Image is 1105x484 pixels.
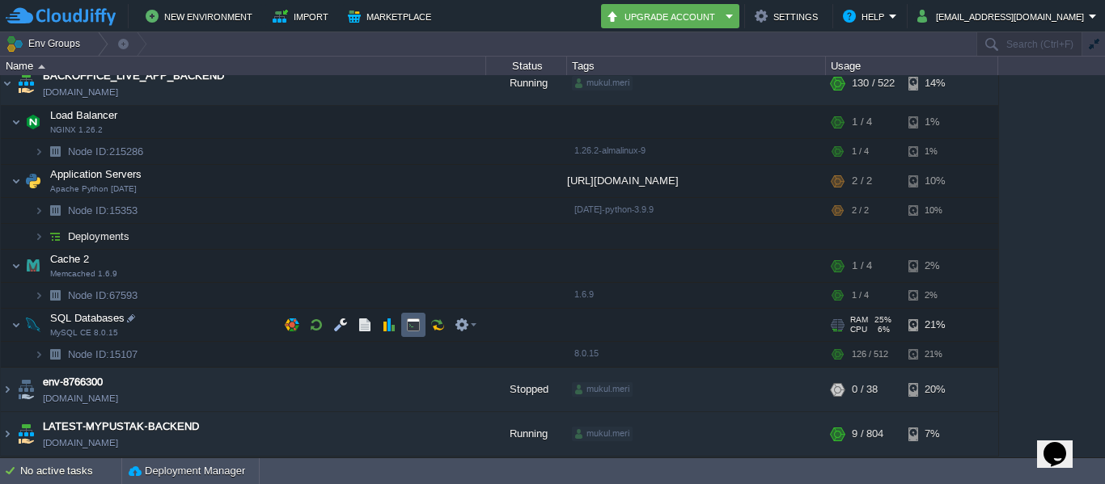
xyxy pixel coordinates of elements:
div: 2% [908,250,961,282]
a: env-8766300 [43,374,103,390]
div: mukul.meri [572,76,633,90]
img: AMDAwAAAACH5BAEAAAAALAAAAAABAAEAAAICRAEAOw== [44,224,66,249]
span: 15107 [66,347,140,361]
img: AMDAwAAAACH5BAEAAAAALAAAAAABAAEAAAICRAEAOw== [34,198,44,223]
div: Running [486,61,567,105]
span: 6% [874,325,890,335]
span: 25% [874,315,891,325]
iframe: chat widget [1037,419,1089,468]
button: Help [843,6,889,26]
div: 1 / 4 [852,250,872,282]
div: 2 / 2 [852,198,869,223]
img: CloudJiffy [6,6,116,27]
img: AMDAwAAAACH5BAEAAAAALAAAAAABAAEAAAICRAEAOw== [38,65,45,69]
div: 2% [908,283,961,308]
span: 1.6.9 [574,289,594,299]
button: [EMAIL_ADDRESS][DOMAIN_NAME] [917,6,1089,26]
img: AMDAwAAAACH5BAEAAAAALAAAAAABAAEAAAICRAEAOw== [15,61,37,105]
img: AMDAwAAAACH5BAEAAAAALAAAAAABAAEAAAICRAEAOw== [15,368,37,411]
button: Env Groups [6,32,86,55]
img: AMDAwAAAACH5BAEAAAAALAAAAAABAAEAAAICRAEAOw== [11,106,21,138]
img: AMDAwAAAACH5BAEAAAAALAAAAAABAAEAAAICRAEAOw== [11,309,21,341]
img: AMDAwAAAACH5BAEAAAAALAAAAAABAAEAAAICRAEAOw== [34,283,44,308]
span: 215286 [66,145,146,158]
a: SQL DatabasesMySQL CE 8.0.15 [49,312,127,324]
span: NGINX 1.26.2 [50,125,103,135]
span: MySQL CE 8.0.15 [50,328,118,338]
div: Stopped [486,368,567,411]
span: RAM [850,315,868,325]
div: 7% [908,412,961,456]
img: AMDAwAAAACH5BAEAAAAALAAAAAABAAEAAAICRAEAOw== [22,106,44,138]
img: AMDAwAAAACH5BAEAAAAALAAAAAABAAEAAAICRAEAOw== [44,283,66,308]
a: Application ServersApache Python [DATE] [49,168,144,180]
button: Upgrade Account [606,6,721,26]
div: Name [2,57,485,75]
button: Settings [755,6,823,26]
span: Memcached 1.6.9 [50,269,117,279]
img: AMDAwAAAACH5BAEAAAAALAAAAAABAAEAAAICRAEAOw== [44,139,66,164]
div: 1% [908,139,961,164]
a: Node ID:15107 [66,347,140,361]
span: Node ID: [68,289,109,301]
div: 1% [908,106,961,138]
a: LATEST-MYPUSTAK-BACKEND [43,419,199,435]
div: Tags [568,57,825,75]
div: 126 / 512 [852,342,888,367]
span: [DOMAIN_NAME] [43,390,118,406]
span: [DATE]-python-3.9.9 [574,204,654,214]
img: AMDAwAAAACH5BAEAAAAALAAAAAABAAEAAAICRAEAOw== [22,309,44,341]
div: 130 / 522 [852,61,895,105]
img: AMDAwAAAACH5BAEAAAAALAAAAAABAAEAAAICRAEAOw== [11,250,21,282]
a: BACKOFFICE_LIVE_APP_BACKEND [43,68,224,84]
span: Node ID: [68,348,109,360]
img: AMDAwAAAACH5BAEAAAAALAAAAAABAAEAAAICRAEAOw== [34,224,44,249]
div: No active tasks [20,458,121,484]
a: Node ID:15353 [66,204,140,217]
span: Application Servers [49,167,144,181]
div: 0 / 38 [852,368,878,411]
a: Load BalancerNGINX 1.26.2 [49,109,120,121]
span: Apache Python [DATE] [50,184,137,194]
div: 1 / 4 [852,139,869,164]
div: Running [486,412,567,456]
img: AMDAwAAAACH5BAEAAAAALAAAAAABAAEAAAICRAEAOw== [44,198,66,223]
span: 67593 [66,288,140,302]
span: SQL Databases [49,311,127,325]
img: AMDAwAAAACH5BAEAAAAALAAAAAABAAEAAAICRAEAOw== [11,165,21,197]
div: 21% [908,342,961,367]
span: Load Balancer [49,108,120,122]
span: Cache 2 [49,252,91,266]
img: AMDAwAAAACH5BAEAAAAALAAAAAABAAEAAAICRAEAOw== [34,139,44,164]
span: 15353 [66,204,140,217]
div: 14% [908,61,961,105]
div: 10% [908,165,961,197]
img: AMDAwAAAACH5BAEAAAAALAAAAAABAAEAAAICRAEAOw== [44,342,66,367]
img: AMDAwAAAACH5BAEAAAAALAAAAAABAAEAAAICRAEAOw== [34,342,44,367]
button: Marketplace [348,6,436,26]
div: Status [487,57,566,75]
img: AMDAwAAAACH5BAEAAAAALAAAAAABAAEAAAICRAEAOw== [1,368,14,411]
a: Node ID:215286 [66,145,146,158]
img: AMDAwAAAACH5BAEAAAAALAAAAAABAAEAAAICRAEAOw== [22,250,44,282]
img: AMDAwAAAACH5BAEAAAAALAAAAAABAAEAAAICRAEAOw== [15,412,37,456]
button: Import [273,6,333,26]
div: 1 / 4 [852,106,872,138]
div: 1 / 4 [852,283,869,308]
button: Deployment Manager [129,463,245,479]
a: [DOMAIN_NAME] [43,84,118,100]
a: Node ID:67593 [66,288,140,302]
img: AMDAwAAAACH5BAEAAAAALAAAAAABAAEAAAICRAEAOw== [22,165,44,197]
a: [DOMAIN_NAME] [43,435,118,451]
span: Node ID: [68,145,109,158]
div: 10% [908,198,961,223]
span: CPU [850,325,867,335]
div: 2 / 2 [852,165,872,197]
div: mukul.meri [572,427,633,441]
a: Deployments [66,229,132,243]
span: 1.26.2-almalinux-9 [574,145,646,155]
div: mukul.meri [572,382,633,397]
div: 20% [908,368,961,411]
